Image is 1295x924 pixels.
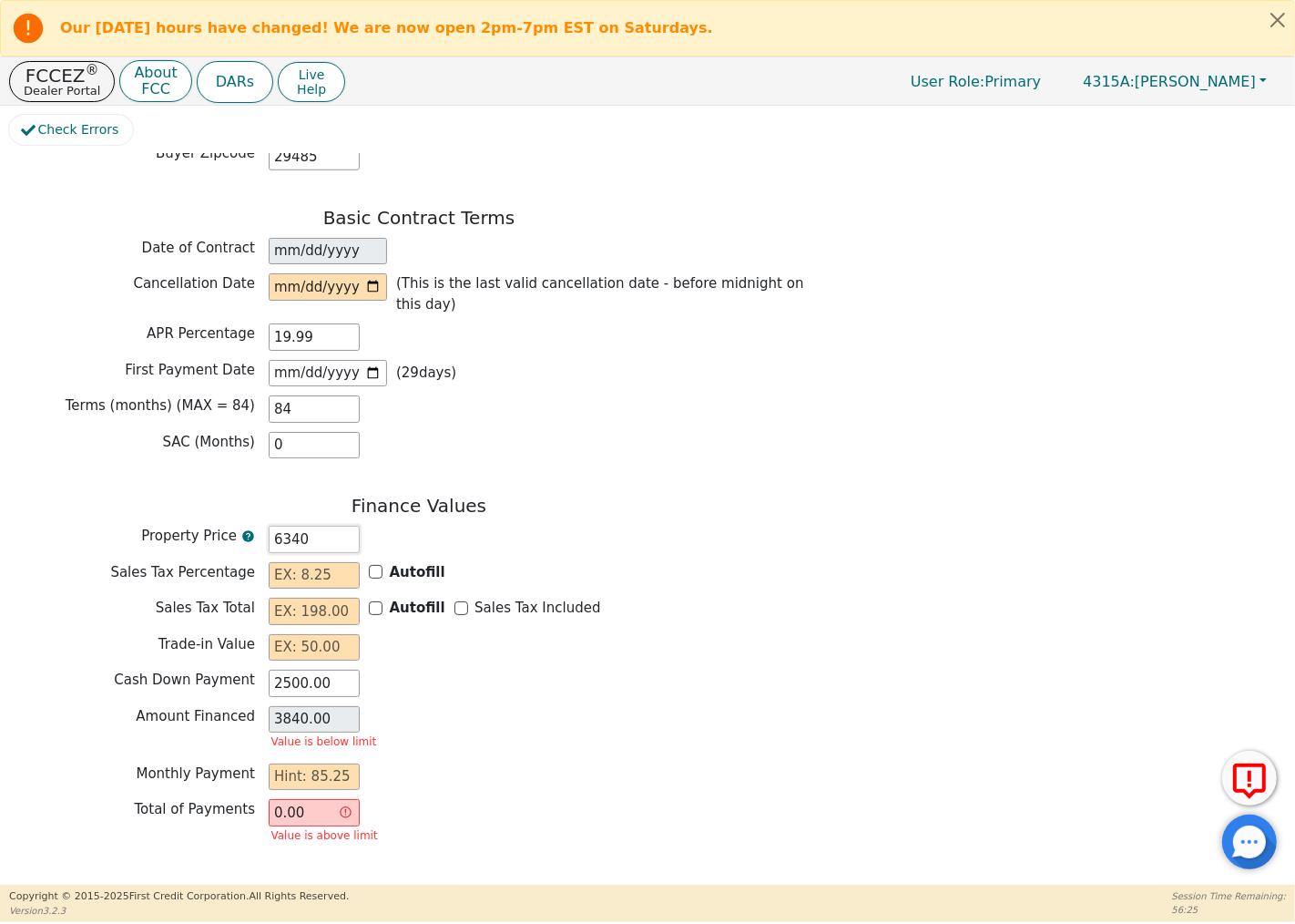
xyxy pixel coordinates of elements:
[390,564,445,580] b: Autofill
[269,670,360,697] input: EX: 100.00
[9,904,349,918] p: Version 3.2.3
[1064,67,1286,96] button: 4315A:[PERSON_NAME]
[136,708,255,724] span: Amount Financed
[369,565,382,579] input: Y/N
[119,60,191,103] button: AboutFCC
[474,598,600,619] label: Sales Tax Included
[110,564,255,580] span: Sales Tax Percentage
[396,363,456,384] p: ( 29 days)
[1261,1,1294,38] button: Close alert
[390,600,445,616] b: Autofill
[9,889,349,905] p: Copyright © 2015- 2025 First Credit Corporation.
[1222,751,1277,806] button: Report Error to FCC
[269,360,387,387] input: YYYY-MM-DD
[269,634,360,662] input: EX: 50.00
[1083,73,1256,90] span: [PERSON_NAME]
[162,434,255,450] span: SAC (Months)
[158,636,255,652] span: Trade-in Value
[396,273,820,314] p: (This is the last valid cancellation date - before midnight on this day)
[269,598,360,625] input: EX: 198.00
[9,495,829,517] h3: Finance Values
[269,143,360,170] input: EX: 90210
[134,801,255,817] span: Total of Payments
[269,526,360,553] input: EX: 2400.00
[1172,903,1286,917] p: 56:25
[454,601,468,615] input: Y/N
[125,362,255,378] span: First Payment Date
[269,562,360,590] input: EX: 8.25
[197,61,273,103] button: DARs
[9,207,829,229] h3: Basic Contract Terms
[269,273,387,301] input: YYYY-MM-DD
[156,600,255,616] span: Sales Tax Total
[271,831,378,841] p: Value is above limit
[269,323,360,351] input: XX.XX
[66,397,255,414] span: Terms (months) (MAX = 84)
[297,82,326,97] span: Help
[134,66,177,80] p: About
[137,765,256,782] span: Monthly Payment
[911,73,984,90] span: User Role :
[1083,73,1135,90] span: 4315A:
[269,432,360,459] input: EX: 2
[60,19,713,36] b: Our [DATE] hours have changed! We are now open 2pm-7pm EST on Saturdays.
[86,62,99,78] sup: ®
[892,64,1059,99] a: User Role:Primary
[134,82,177,97] p: FCC
[369,601,382,615] input: Y/N
[141,526,237,547] span: Property Price
[24,67,100,85] p: FCCEZ
[269,395,360,423] input: EX: 36
[9,61,115,102] button: FCCEZ®Dealer Portal
[271,737,377,747] p: Value is below limit
[269,764,360,791] input: Hint: 85.25
[1172,889,1286,903] p: Session Time Remaining:
[892,64,1059,99] p: Primary
[133,275,255,292] span: Cancellation Date
[249,890,349,902] span: All Rights Reserved.
[278,62,345,102] button: LiveHelp
[147,325,255,342] span: APR Percentage
[9,115,133,145] button: Check Errors
[24,85,100,97] p: Dealer Portal
[142,240,255,256] span: Date of Contract
[38,120,119,139] span: Check Errors
[114,672,255,688] span: Cash Down Payment
[297,67,326,82] span: Live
